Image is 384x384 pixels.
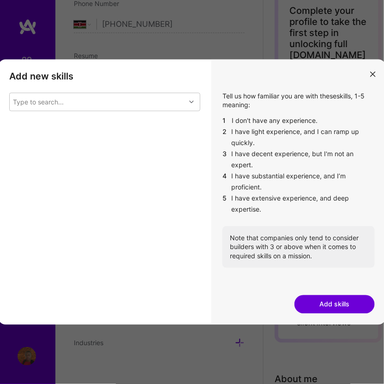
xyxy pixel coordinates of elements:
[222,91,375,268] div: Tell us how familiar you are with these skills , 1-5 meaning:
[222,115,228,126] span: 1
[222,171,228,193] span: 4
[294,295,375,314] button: Add skills
[222,171,375,193] li: I have substantial experience, and I’m proficient.
[13,98,64,107] div: Type to search...
[222,115,375,126] li: I don't have any experience.
[189,99,194,104] i: icon Chevron
[222,148,228,171] span: 3
[9,70,200,81] h3: Add new skills
[222,193,375,215] li: I have extensive experience, and deep expertise.
[222,226,375,268] div: Note that companies only tend to consider builders with 3 or above when it comes to required skil...
[222,126,375,148] li: I have light experience, and I can ramp up quickly.
[370,72,376,77] i: icon Close
[222,148,375,171] li: I have decent experience, but I'm not an expert.
[222,193,228,215] span: 5
[222,126,228,148] span: 2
